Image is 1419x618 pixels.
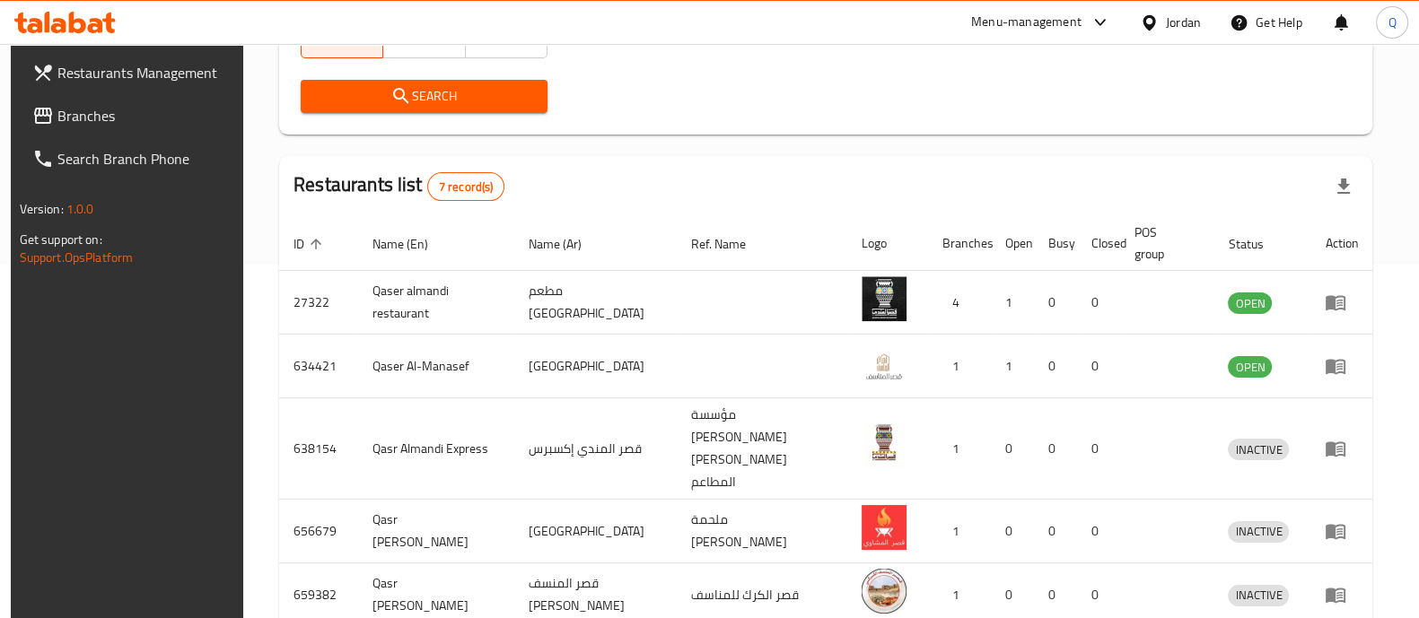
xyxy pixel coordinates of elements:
[1034,500,1077,563] td: 0
[309,28,376,54] span: All
[991,398,1034,500] td: 0
[928,271,991,335] td: 4
[862,505,907,550] img: Qasr Al Mashawi
[1388,13,1396,32] span: Q
[1325,355,1358,377] div: Menu
[862,422,907,467] img: Qasr Almandi Express
[1228,521,1289,543] div: INACTIVE
[514,500,677,563] td: [GEOGRAPHIC_DATA]
[428,178,504,196] span: 7 record(s)
[1325,438,1358,459] div: Menu
[690,233,768,255] span: Ref. Name
[18,137,248,180] a: Search Branch Phone
[1325,292,1358,313] div: Menu
[20,246,134,269] a: Support.OpsPlatform
[991,335,1034,398] td: 1
[1228,585,1289,605] span: INACTIVE
[1325,584,1358,605] div: Menu
[1228,233,1286,255] span: Status
[676,398,846,500] td: مؤسسة [PERSON_NAME] [PERSON_NAME] المطاعم
[1228,585,1289,606] div: INACTIVE
[1077,500,1120,563] td: 0
[928,335,991,398] td: 1
[1228,356,1272,378] div: OPEN
[279,500,358,563] td: 656679
[473,28,540,54] span: No
[862,276,907,321] img: Qaser almandi restaurant
[1166,13,1201,32] div: Jordan
[279,271,358,335] td: 27322
[862,340,907,385] img: Qaser Al-Manasef
[1228,521,1289,542] span: INACTIVE
[372,233,451,255] span: Name (En)
[301,80,547,113] button: Search
[1077,398,1120,500] td: 0
[18,51,248,94] a: Restaurants Management
[20,197,64,221] span: Version:
[57,105,233,126] span: Branches
[928,398,991,500] td: 1
[279,335,358,398] td: 634421
[390,28,458,54] span: Yes
[1228,357,1272,378] span: OPEN
[1228,440,1289,460] span: INACTIVE
[991,216,1034,271] th: Open
[1310,216,1372,271] th: Action
[676,500,846,563] td: ملحمة [PERSON_NAME]
[293,171,504,201] h2: Restaurants list
[279,398,358,500] td: 638154
[991,271,1034,335] td: 1
[1228,439,1289,460] div: INACTIVE
[1322,165,1365,208] div: Export file
[1077,271,1120,335] td: 0
[928,500,991,563] td: 1
[1034,216,1077,271] th: Busy
[862,569,907,614] img: Qasr Almansaf Alkaraki
[358,335,513,398] td: Qaser Al-Manasef
[1034,398,1077,500] td: 0
[1077,216,1120,271] th: Closed
[514,398,677,500] td: قصر المندي إكسبرس
[1228,293,1272,314] span: OPEN
[529,233,605,255] span: Name (Ar)
[66,197,94,221] span: 1.0.0
[358,271,513,335] td: Qaser almandi restaurant
[928,216,991,271] th: Branches
[315,85,533,108] span: Search
[427,172,505,201] div: Total records count
[18,94,248,137] a: Branches
[971,12,1082,33] div: Menu-management
[1134,222,1193,265] span: POS group
[293,233,328,255] span: ID
[1034,271,1077,335] td: 0
[514,335,677,398] td: [GEOGRAPHIC_DATA]
[57,148,233,170] span: Search Branch Phone
[847,216,928,271] th: Logo
[358,398,513,500] td: Qasr Almandi Express
[1034,335,1077,398] td: 0
[991,500,1034,563] td: 0
[358,500,513,563] td: Qasr [PERSON_NAME]
[20,228,102,251] span: Get support on:
[514,271,677,335] td: مطعم [GEOGRAPHIC_DATA]
[1077,335,1120,398] td: 0
[1325,520,1358,542] div: Menu
[57,62,233,83] span: Restaurants Management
